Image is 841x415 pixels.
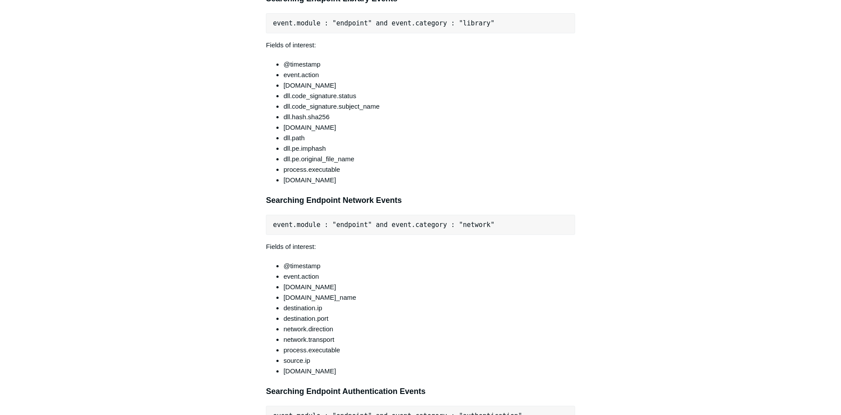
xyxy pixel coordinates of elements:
li: [DOMAIN_NAME] [283,175,575,185]
li: [DOMAIN_NAME] [283,80,575,91]
li: source.ip [283,355,575,366]
li: @timestamp [283,59,575,70]
li: dll.hash.sha256 [283,112,575,122]
li: [DOMAIN_NAME] [283,122,575,133]
li: [DOMAIN_NAME] [283,366,575,376]
li: dll.path [283,133,575,143]
li: [DOMAIN_NAME]_name [283,292,575,303]
li: @timestamp [283,261,575,271]
li: event.action [283,70,575,80]
p: Fields of interest: [266,40,575,50]
h3: Searching Endpoint Network Events [266,194,575,207]
li: dll.code_signature.subject_name [283,101,575,112]
li: dll.code_signature.status [283,91,575,101]
li: destination.port [283,313,575,324]
p: Fields of interest: [266,241,575,252]
li: network.transport [283,334,575,345]
li: dll.pe.imphash [283,143,575,154]
h3: Searching Endpoint Authentication Events [266,385,575,398]
li: destination.ip [283,303,575,313]
li: event.action [283,271,575,282]
pre: event.module : "endpoint" and event.category : "library" [266,13,575,33]
pre: event.module : "endpoint" and event.category : "network" [266,215,575,235]
li: process.executable [283,345,575,355]
li: process.executable [283,164,575,175]
li: network.direction [283,324,575,334]
li: dll.pe.original_file_name [283,154,575,164]
li: [DOMAIN_NAME] [283,282,575,292]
